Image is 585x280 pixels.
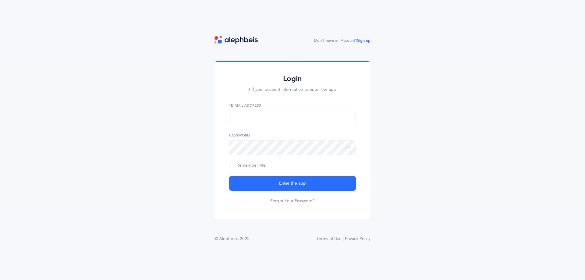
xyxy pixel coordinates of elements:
a: Forgot Your Password? [270,198,315,204]
div: Don't have an Account? [314,38,370,44]
span: Enter the app [279,180,306,187]
label: *E-Mail Address [229,103,356,108]
img: logo.svg [214,36,258,44]
span: Remember Me [229,163,266,168]
button: Enter the app [229,176,356,191]
div: © Alephbeis 2025 [214,236,250,242]
h2: Login [229,74,356,83]
p: Fill your account information to enter the app [229,87,356,93]
a: Sign up [357,38,370,43]
a: Terms of Use | Privacy Policy [316,236,370,242]
label: Password [229,133,356,138]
